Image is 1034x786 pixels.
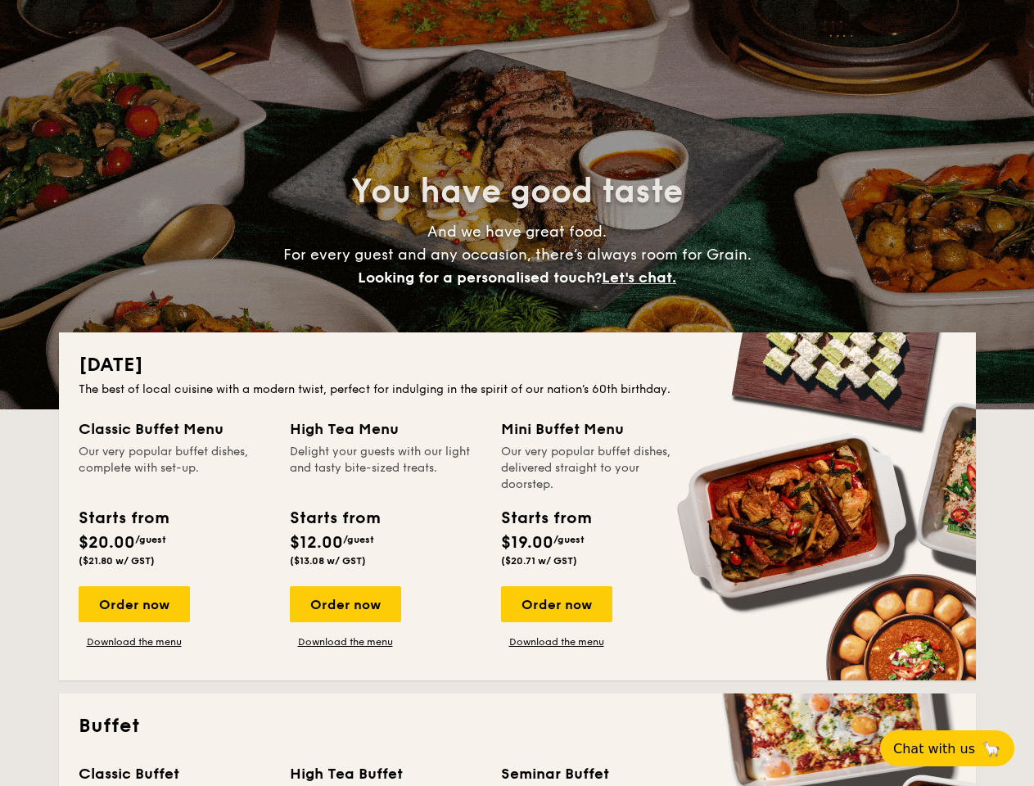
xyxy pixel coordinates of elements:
div: Mini Buffet Menu [501,418,693,440]
span: Looking for a personalised touch? [358,269,602,287]
span: Let's chat. [602,269,676,287]
div: Order now [290,586,401,622]
div: Classic Buffet [79,762,270,785]
div: Classic Buffet Menu [79,418,270,440]
div: Seminar Buffet [501,762,693,785]
div: High Tea Menu [290,418,481,440]
h2: [DATE] [79,352,956,378]
span: $19.00 [501,533,553,553]
a: Download the menu [290,635,401,648]
a: Download the menu [501,635,612,648]
div: Order now [501,586,612,622]
div: Our very popular buffet dishes, delivered straight to your doorstep. [501,444,693,493]
a: Download the menu [79,635,190,648]
div: Delight your guests with our light and tasty bite-sized treats. [290,444,481,493]
div: The best of local cuisine with a modern twist, perfect for indulging in the spirit of our nation’... [79,382,956,398]
div: Our very popular buffet dishes, complete with set-up. [79,444,270,493]
span: /guest [553,534,585,545]
span: ($20.71 w/ GST) [501,555,577,567]
span: $20.00 [79,533,135,553]
span: ($21.80 w/ GST) [79,555,155,567]
div: Starts from [501,506,590,531]
div: Order now [79,586,190,622]
div: High Tea Buffet [290,762,481,785]
span: And we have great food. For every guest and any occasion, there’s always room for Grain. [283,223,752,287]
span: /guest [343,534,374,545]
div: Starts from [290,506,379,531]
span: 🦙 [982,739,1001,758]
div: Starts from [79,506,168,531]
span: ($13.08 w/ GST) [290,555,366,567]
span: You have good taste [351,172,683,211]
h2: Buffet [79,713,956,739]
span: Chat with us [893,741,975,757]
span: /guest [135,534,166,545]
span: $12.00 [290,533,343,553]
button: Chat with us🦙 [880,730,1014,766]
